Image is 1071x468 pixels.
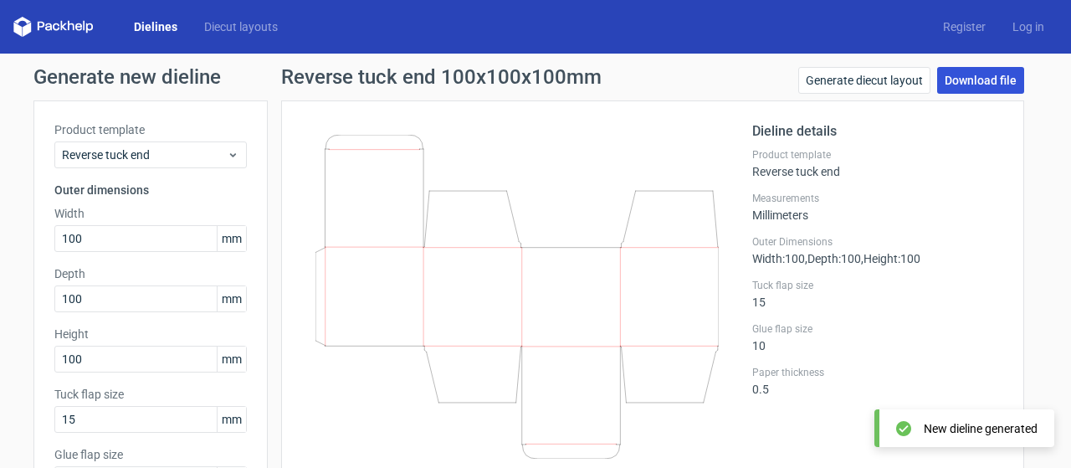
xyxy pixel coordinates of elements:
span: mm [217,226,246,251]
span: , Depth : 100 [805,252,861,265]
a: Diecut layouts [191,18,291,35]
h1: Generate new dieline [33,67,1038,87]
div: New dieline generated [924,420,1038,437]
label: Paper thickness [752,366,1003,379]
h1: Reverse tuck end 100x100x100mm [281,67,602,87]
div: Millimeters [752,192,1003,222]
div: Reverse tuck end [752,148,1003,178]
label: Product template [752,148,1003,162]
label: Tuck flap size [54,386,247,403]
a: Log in [999,18,1058,35]
label: Height [54,326,247,342]
span: mm [217,407,246,432]
label: Measurements [752,192,1003,205]
h3: Outer dimensions [54,182,247,198]
label: Product template [54,121,247,138]
a: Register [930,18,999,35]
label: Width [54,205,247,222]
label: Tuck flap size [752,279,1003,292]
div: 0.5 [752,366,1003,396]
a: Download file [937,67,1024,94]
div: 10 [752,322,1003,352]
span: mm [217,286,246,311]
label: Outer Dimensions [752,235,1003,249]
span: , Height : 100 [861,252,920,265]
div: 15 [752,279,1003,309]
h2: Dieline details [752,121,1003,141]
span: mm [217,347,246,372]
span: Reverse tuck end [62,147,227,163]
label: Depth [54,265,247,282]
span: Width : 100 [752,252,805,265]
label: Glue flap size [54,446,247,463]
a: Dielines [120,18,191,35]
label: Glue flap size [752,322,1003,336]
a: Generate diecut layout [798,67,930,94]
